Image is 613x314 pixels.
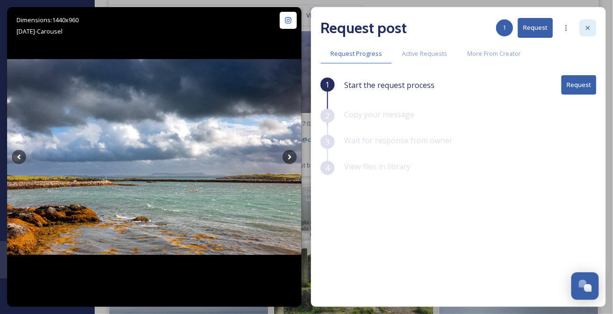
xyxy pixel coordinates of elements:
[344,135,453,146] span: Wait for response from owner
[326,79,330,90] span: 1
[467,49,521,58] span: More From Creator
[503,23,506,32] span: 1
[330,49,382,58] span: Request Progress
[344,161,410,172] span: View files in library
[17,27,62,35] span: [DATE] - Carousel
[326,162,330,174] span: 4
[344,109,414,120] span: Copy your message
[402,49,447,58] span: Active Requests
[17,16,79,24] span: Dimensions: 1440 x 960
[326,136,330,148] span: 3
[344,79,435,91] span: Start the request process
[571,272,599,300] button: Open Chat
[561,75,596,95] button: Request
[320,17,407,39] h2: Request post
[326,110,330,122] span: 2
[518,18,553,37] button: Request
[7,59,302,255] img: August 2025 Outer Hebrides, Isle of Harris Part 2:: before storm #floris, where the sea and the m...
